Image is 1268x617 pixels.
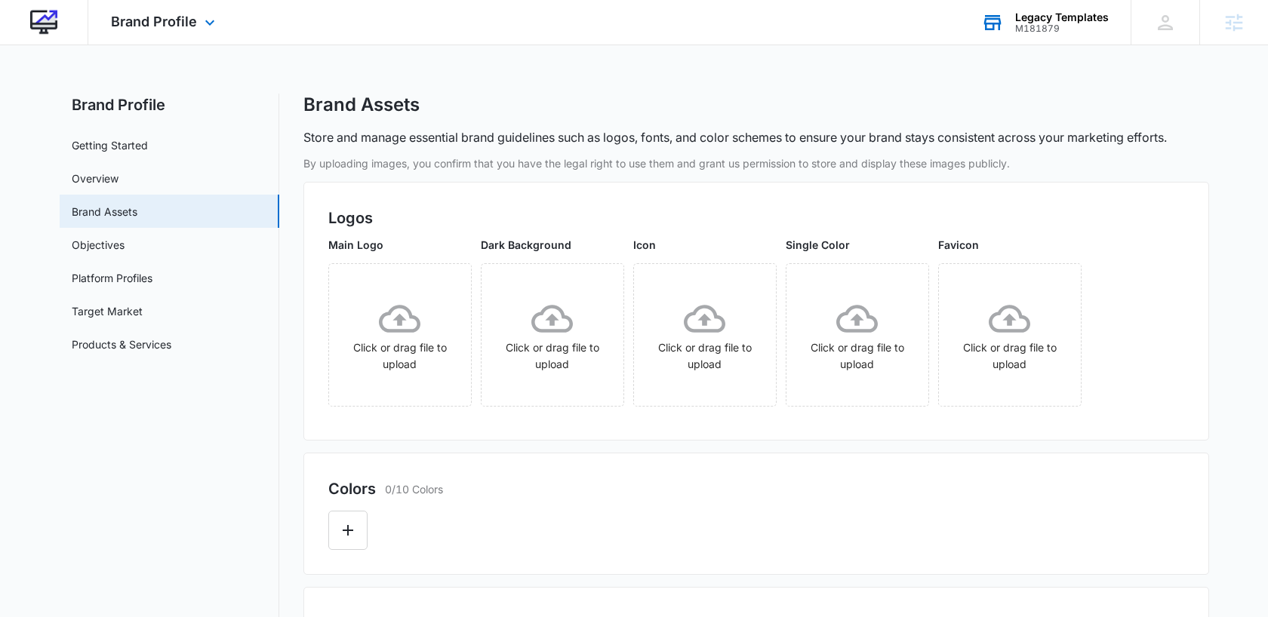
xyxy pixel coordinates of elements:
p: 0/10 Colors [385,481,443,497]
div: Click or drag file to upload [482,298,623,373]
span: Click or drag file to upload [634,264,776,406]
p: Single Color [786,237,929,253]
p: Favicon [938,237,1082,253]
div: Click or drag file to upload [329,298,471,373]
div: account id [1015,23,1109,34]
a: Objectives [72,237,125,253]
p: Icon [633,237,777,253]
h2: Colors [328,477,376,500]
h2: Logos [328,207,1184,229]
p: Store and manage essential brand guidelines such as logos, fonts, and color schemes to ensure you... [303,128,1167,146]
p: Main Logo [328,237,472,253]
p: By uploading images, you confirm that you have the legal right to use them and grant us permissio... [303,155,1209,171]
span: Click or drag file to upload [786,264,928,406]
span: Click or drag file to upload [482,264,623,406]
span: Click or drag file to upload [939,264,1081,406]
div: Click or drag file to upload [939,298,1081,373]
span: Brand Profile [111,14,197,29]
a: Target Market [72,303,143,319]
h1: Brand Assets [303,94,420,116]
a: Platform Profiles [72,270,152,286]
p: Dark Background [481,237,624,253]
div: Click or drag file to upload [786,298,928,373]
a: Products & Services [72,336,171,352]
h2: Brand Profile [60,94,279,116]
a: Overview [72,170,118,186]
div: account name [1015,11,1109,23]
a: Brand Assets [72,204,137,219]
button: Edit Color [328,511,368,550]
span: Click or drag file to upload [329,264,471,406]
a: Getting Started [72,137,148,153]
img: Marketing Websites [30,9,57,36]
div: Click or drag file to upload [634,298,776,373]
